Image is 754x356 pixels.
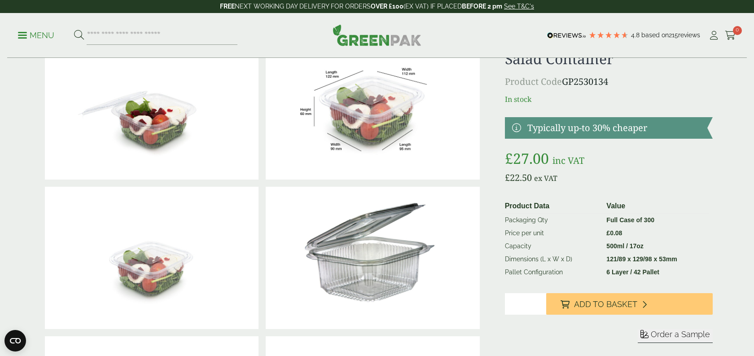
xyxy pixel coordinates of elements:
[678,31,700,39] span: reviews
[45,187,259,330] img: 500ml Square Hinged Salad Container Closed
[505,94,713,105] p: In stock
[606,229,622,237] bdi: 0.08
[669,31,678,39] span: 215
[18,30,54,41] p: Menu
[606,255,677,263] strong: 121/89 x 129/98 x 53mm
[501,266,603,279] td: Pallet Configuration
[505,33,713,68] h1: 500ml Square Hinged Lid Salad Container
[371,3,403,10] strong: OVER £100
[606,268,659,276] strong: 6 Layer / 42 Pallet
[18,30,54,39] a: Menu
[333,24,421,46] img: GreenPak Supplies
[588,31,629,39] div: 4.79 Stars
[462,3,502,10] strong: BEFORE 2 pm
[641,31,669,39] span: Based on
[505,149,513,168] span: £
[708,31,719,40] i: My Account
[552,154,584,167] span: inc VAT
[266,37,479,180] img: SaladBox_500
[501,240,603,253] td: Capacity
[501,253,603,266] td: Dimensions (L x W x D)
[504,3,534,10] a: See T&C's
[505,75,713,88] p: GP2530134
[501,213,603,227] td: Packaging Qty
[606,242,644,250] strong: 500ml / 17oz
[4,330,26,352] button: Open CMP widget
[606,216,654,224] strong: Full Case of 300
[534,173,557,183] span: ex VAT
[505,171,532,184] bdi: 22.50
[574,299,637,309] span: Add to Basket
[725,29,736,42] a: 0
[631,31,641,39] span: 4.8
[505,149,549,168] bdi: 27.00
[45,37,259,180] img: 500ml Square Hinged Salad Container Open
[505,171,510,184] span: £
[733,26,742,35] span: 0
[546,293,713,315] button: Add to Basket
[725,31,736,40] i: Cart
[603,199,709,214] th: Value
[501,199,603,214] th: Product Data
[505,75,562,88] span: Product Code
[501,227,603,240] td: Price per unit
[638,329,713,343] button: Order a Sample
[651,330,710,339] span: Order a Sample
[547,32,586,39] img: REVIEWS.io
[266,187,479,330] img: 500ml Square Hinged Lid Salad Container 0
[606,229,610,237] span: £
[220,3,235,10] strong: FREE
